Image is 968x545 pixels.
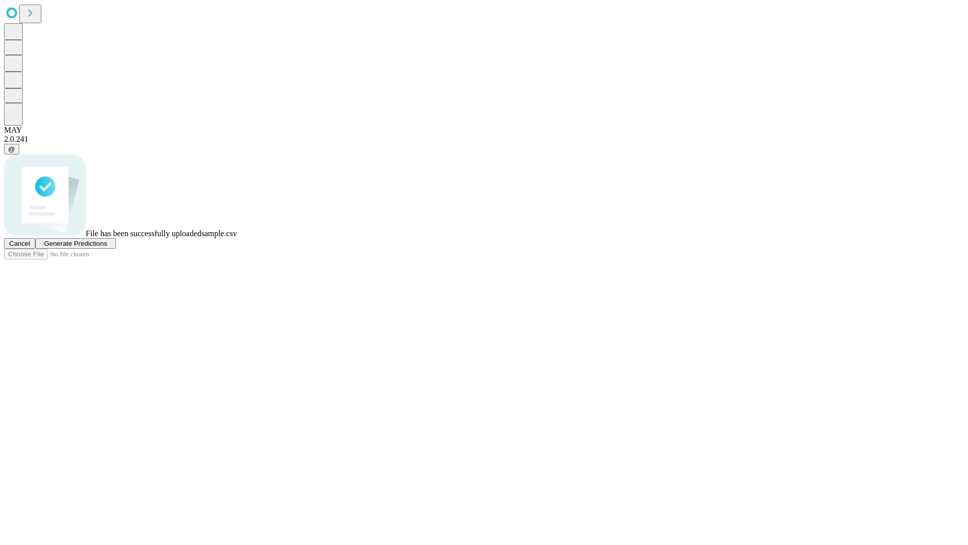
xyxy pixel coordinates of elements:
div: MAY [4,126,964,135]
span: sample.csv [201,229,237,238]
button: Cancel [4,238,35,249]
span: Cancel [9,240,30,247]
span: File has been successfully uploaded [86,229,201,238]
button: Generate Predictions [35,238,116,249]
span: @ [8,145,15,153]
div: 2.0.241 [4,135,964,144]
span: Generate Predictions [44,240,107,247]
button: @ [4,144,19,154]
